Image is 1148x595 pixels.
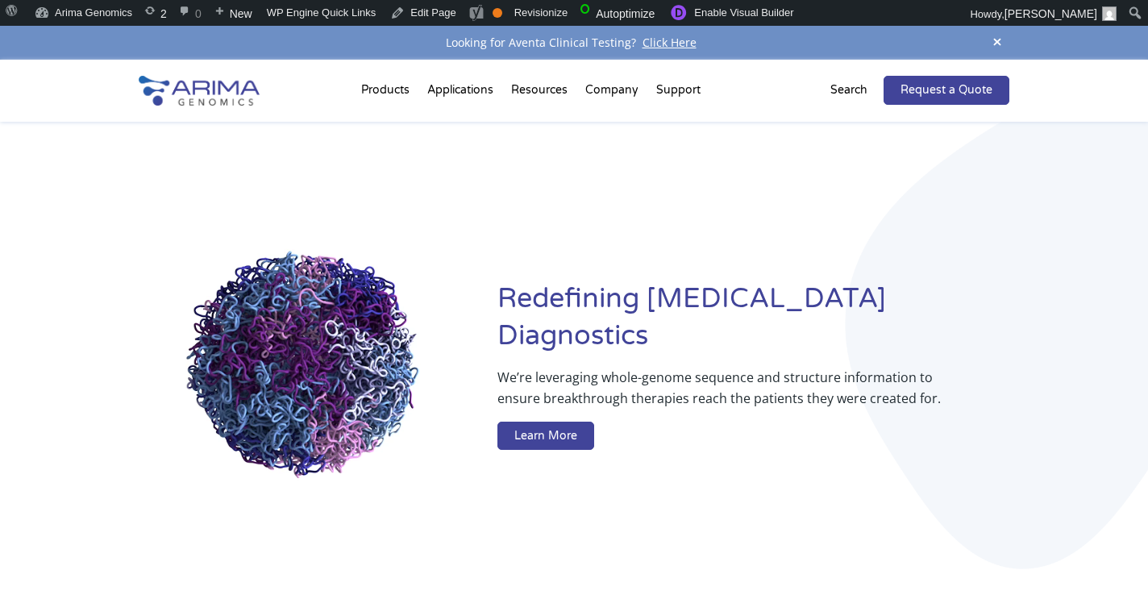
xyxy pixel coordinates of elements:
a: Click Here [636,35,703,50]
h1: Redefining [MEDICAL_DATA] Diagnostics [497,281,1009,367]
span: [PERSON_NAME] [1004,7,1097,20]
div: OK [493,8,502,18]
p: We’re leveraging whole-genome sequence and structure information to ensure breakthrough therapies... [497,367,945,422]
a: Request a Quote [884,76,1009,105]
p: Search [830,80,867,101]
a: Learn More [497,422,594,451]
div: Looking for Aventa Clinical Testing? [139,32,1009,53]
iframe: Chat Widget [1067,518,1148,595]
img: Arima-Genomics-logo [139,76,260,106]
